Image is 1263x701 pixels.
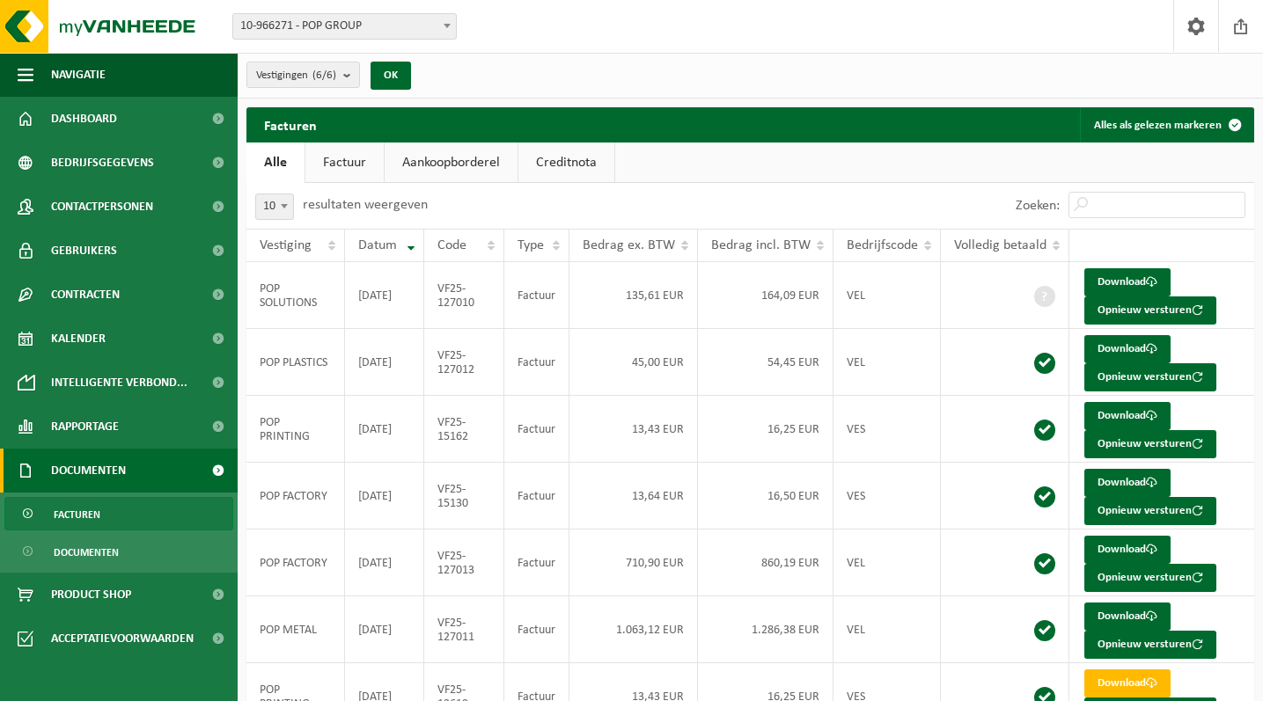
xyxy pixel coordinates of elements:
[1084,268,1171,296] a: Download
[256,194,293,219] span: 10
[345,396,425,463] td: [DATE]
[1084,402,1171,430] a: Download
[1084,669,1171,697] a: Download
[847,238,918,252] span: Bedrijfscode
[246,107,334,142] h2: Facturen
[345,596,425,663] td: [DATE]
[246,262,345,329] td: POP SOLUTIONS
[51,141,154,185] span: Bedrijfsgegevens
[1016,199,1060,213] label: Zoeken:
[569,329,698,396] td: 45,00 EUR
[4,535,233,568] a: Documenten
[569,463,698,529] td: 13,64 EUR
[698,329,833,396] td: 54,45 EUR
[424,529,504,596] td: VF25-127013
[833,396,941,463] td: VES
[1084,564,1216,592] button: Opnieuw versturen
[51,361,187,405] span: Intelligente verbond...
[303,198,428,212] label: resultaten weergeven
[424,463,504,529] td: VF25-15130
[569,396,698,463] td: 13,43 EUR
[51,53,106,97] span: Navigatie
[1080,107,1252,142] button: Alles als gelezen markeren
[256,62,336,89] span: Vestigingen
[54,498,100,531] span: Facturen
[711,238,811,252] span: Bedrag incl. BTW
[54,536,119,569] span: Documenten
[569,262,698,329] td: 135,61 EUR
[698,596,833,663] td: 1.286,38 EUR
[385,142,518,183] a: Aankoopborderel
[1084,536,1171,564] a: Download
[424,329,504,396] td: VF25-127012
[51,97,117,141] span: Dashboard
[1084,469,1171,497] a: Download
[345,329,425,396] td: [DATE]
[51,405,119,449] span: Rapportage
[51,229,117,273] span: Gebruikers
[833,596,941,663] td: VEL
[345,463,425,529] td: [DATE]
[698,463,833,529] td: 16,50 EUR
[833,329,941,396] td: VEL
[1084,430,1216,458] button: Opnieuw versturen
[246,396,345,463] td: POP PRINTING
[232,13,457,40] span: 10-966271 - POP GROUP
[51,317,106,361] span: Kalender
[51,185,153,229] span: Contactpersonen
[504,529,569,596] td: Factuur
[1084,631,1216,659] button: Opnieuw versturen
[437,238,466,252] span: Code
[504,329,569,396] td: Factuur
[4,497,233,530] a: Facturen
[358,238,397,252] span: Datum
[51,273,120,317] span: Contracten
[833,529,941,596] td: VEL
[504,262,569,329] td: Factuur
[260,238,312,252] span: Vestiging
[518,142,614,183] a: Creditnota
[255,194,294,220] span: 10
[1084,602,1171,631] a: Download
[1084,363,1216,391] button: Opnieuw versturen
[698,396,833,463] td: 16,25 EUR
[504,596,569,663] td: Factuur
[424,396,504,463] td: VF25-15162
[246,142,305,183] a: Alle
[246,529,345,596] td: POP FACTORY
[246,62,360,88] button: Vestigingen(6/6)
[698,529,833,596] td: 860,19 EUR
[246,329,345,396] td: POP PLASTICS
[569,529,698,596] td: 710,90 EUR
[1084,296,1216,325] button: Opnieuw versturen
[833,463,941,529] td: VES
[305,142,384,183] a: Factuur
[954,238,1046,252] span: Volledig betaald
[1084,335,1171,363] a: Download
[371,62,411,90] button: OK
[504,463,569,529] td: Factuur
[246,463,345,529] td: POP FACTORY
[51,573,131,617] span: Product Shop
[233,14,456,39] span: 10-966271 - POP GROUP
[583,238,675,252] span: Bedrag ex. BTW
[246,596,345,663] td: POP METAL
[345,529,425,596] td: [DATE]
[424,262,504,329] td: VF25-127010
[833,262,941,329] td: VEL
[569,596,698,663] td: 1.063,12 EUR
[698,262,833,329] td: 164,09 EUR
[51,449,126,493] span: Documenten
[345,262,425,329] td: [DATE]
[518,238,544,252] span: Type
[312,69,336,81] count: (6/6)
[504,396,569,463] td: Factuur
[51,617,194,661] span: Acceptatievoorwaarden
[424,596,504,663] td: VF25-127011
[1084,497,1216,525] button: Opnieuw versturen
